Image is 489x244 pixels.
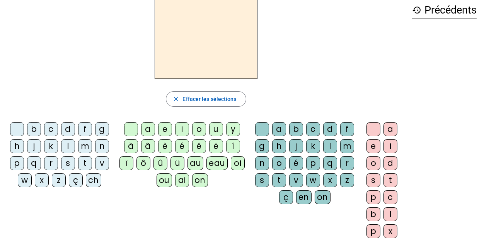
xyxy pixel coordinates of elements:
div: oi [231,156,245,170]
div: eau [206,156,228,170]
div: b [27,122,41,136]
div: b [366,207,380,221]
div: on [192,173,208,187]
div: x [323,173,337,187]
div: p [306,156,320,170]
div: f [340,122,354,136]
div: s [366,173,380,187]
div: l [61,139,75,153]
div: i [175,122,189,136]
div: é [289,156,303,170]
div: s [255,173,269,187]
div: n [95,139,109,153]
div: t [78,156,92,170]
div: a [141,122,155,136]
div: g [95,122,109,136]
mat-icon: close [172,96,179,102]
div: u [209,122,223,136]
div: w [18,173,32,187]
div: h [10,139,24,153]
div: ai [175,173,189,187]
div: q [323,156,337,170]
div: o [272,156,286,170]
div: û [153,156,167,170]
div: è [158,139,172,153]
div: n [255,156,269,170]
mat-icon: history [412,5,421,15]
div: m [340,139,354,153]
div: z [52,173,66,187]
div: c [306,122,320,136]
div: c [383,190,397,204]
div: h [272,139,286,153]
div: l [323,139,337,153]
div: g [255,139,269,153]
div: p [366,224,380,238]
div: b [289,122,303,136]
div: i [383,139,397,153]
div: l [383,207,397,221]
div: a [272,122,286,136]
div: x [383,224,397,238]
div: m [78,139,92,153]
div: ü [170,156,184,170]
div: t [383,173,397,187]
div: ô [136,156,150,170]
div: ç [69,173,83,187]
div: f [78,122,92,136]
div: au [187,156,203,170]
div: y [226,122,240,136]
div: d [383,156,397,170]
div: î [226,139,240,153]
div: r [340,156,354,170]
div: r [44,156,58,170]
div: é [175,139,189,153]
span: Effacer les sélections [182,94,236,104]
div: on [315,190,331,204]
div: ou [157,173,172,187]
div: ch [86,173,101,187]
div: d [323,122,337,136]
div: t [272,173,286,187]
div: k [306,139,320,153]
div: ç [279,190,293,204]
div: c [44,122,58,136]
div: o [192,122,206,136]
div: d [61,122,75,136]
button: Effacer les sélections [166,91,246,107]
div: a [383,122,397,136]
div: o [366,156,380,170]
div: s [61,156,75,170]
div: k [44,139,58,153]
div: en [296,190,312,204]
div: v [289,173,303,187]
div: p [10,156,24,170]
div: p [366,190,380,204]
div: ê [192,139,206,153]
div: v [95,156,109,170]
div: e [158,122,172,136]
div: â [141,139,155,153]
div: ë [209,139,223,153]
div: j [27,139,41,153]
div: z [340,173,354,187]
div: ï [119,156,133,170]
div: j [289,139,303,153]
div: x [35,173,49,187]
div: e [366,139,380,153]
div: w [306,173,320,187]
div: q [27,156,41,170]
div: à [124,139,138,153]
h3: Précédents [412,2,477,19]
